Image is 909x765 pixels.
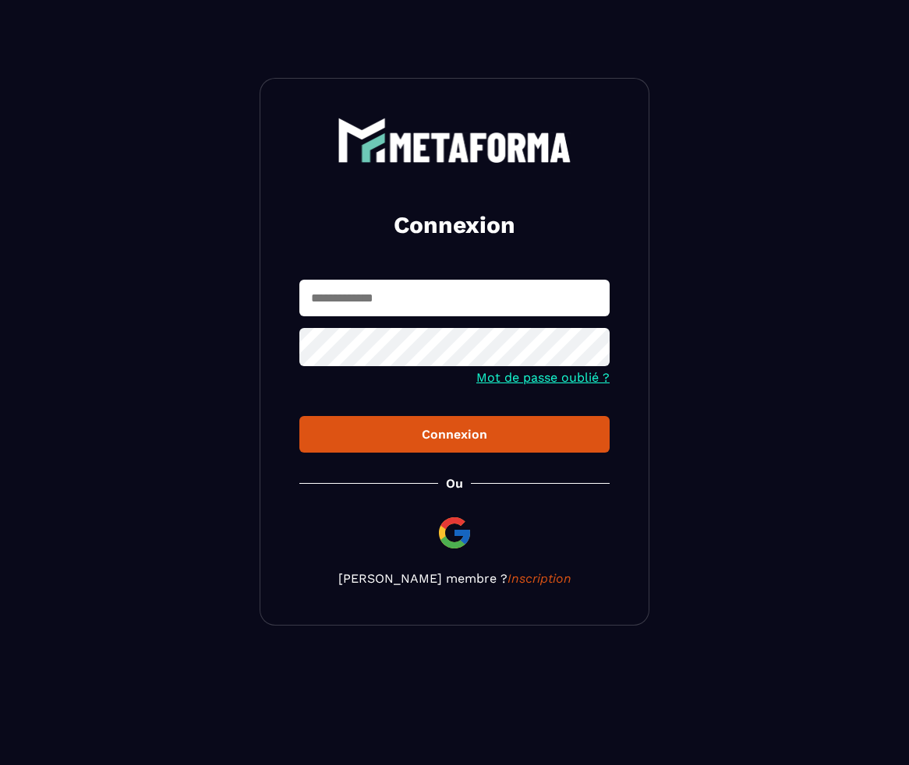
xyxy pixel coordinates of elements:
div: Connexion [312,427,597,442]
a: logo [299,118,610,163]
p: Ou [446,476,463,491]
a: Inscription [508,571,571,586]
p: [PERSON_NAME] membre ? [299,571,610,586]
h2: Connexion [318,210,591,241]
img: logo [338,118,571,163]
a: Mot de passe oublié ? [476,370,610,385]
img: google [436,514,473,552]
button: Connexion [299,416,610,453]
